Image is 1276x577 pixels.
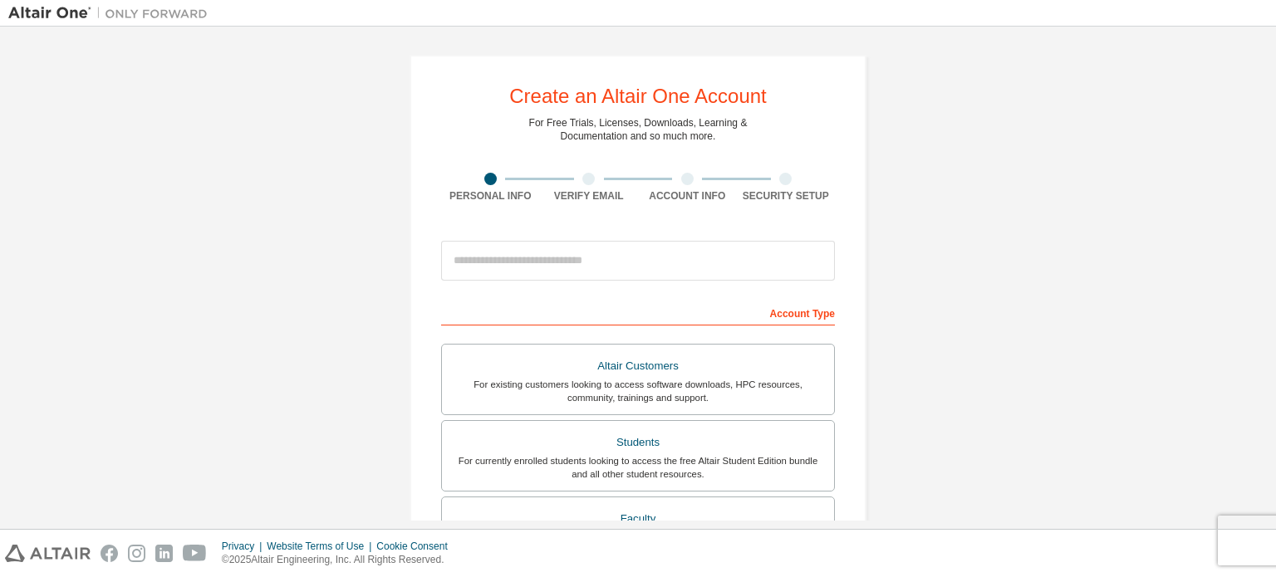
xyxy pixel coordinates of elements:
img: Altair One [8,5,216,22]
img: youtube.svg [183,545,207,562]
p: © 2025 Altair Engineering, Inc. All Rights Reserved. [222,553,458,567]
div: Faculty [452,507,824,531]
div: Create an Altair One Account [509,86,767,106]
div: Personal Info [441,189,540,203]
div: Altair Customers [452,355,824,378]
div: Website Terms of Use [267,540,376,553]
img: facebook.svg [101,545,118,562]
div: Cookie Consent [376,540,457,553]
div: Account Info [638,189,737,203]
img: altair_logo.svg [5,545,91,562]
div: Students [452,431,824,454]
div: For Free Trials, Licenses, Downloads, Learning & Documentation and so much more. [529,116,748,143]
img: linkedin.svg [155,545,173,562]
div: Security Setup [737,189,836,203]
div: Verify Email [540,189,639,203]
div: For currently enrolled students looking to access the free Altair Student Edition bundle and all ... [452,454,824,481]
img: instagram.svg [128,545,145,562]
div: Privacy [222,540,267,553]
div: Account Type [441,299,835,325]
div: For existing customers looking to access software downloads, HPC resources, community, trainings ... [452,378,824,404]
